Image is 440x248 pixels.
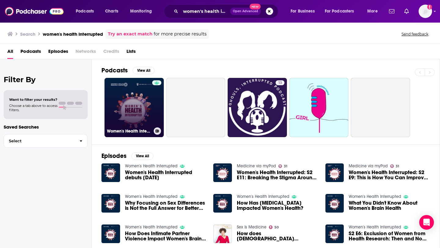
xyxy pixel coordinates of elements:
span: 31 [284,165,287,168]
span: For Business [291,7,315,16]
button: Select [4,134,88,148]
button: open menu [126,6,160,16]
span: How Does Intimate Partner Violence Impact Women's Brain Health? [125,231,206,241]
span: 13 [278,80,282,86]
a: Women's Health Interrupted [125,163,178,169]
a: Charts [101,6,122,16]
img: S2 E6: Exclusion of Women from Health Research: Then and Now - Amanda Namchuk & Tallinn Splinter [325,224,344,243]
a: How Has COVID-19 Impacted Women's Health? [237,200,318,211]
a: 50 [269,225,279,229]
span: 50 [274,226,279,229]
span: Women's Health Interrupted: S2 E9: This is How You Can Improve Your Quality of Life - Dr. [PERSON... [349,170,430,180]
h2: Filter By [4,75,88,84]
span: 31 [396,165,399,168]
a: Women's Health Interrupted [105,78,164,137]
img: How does male circumcision affect women’s sexual health? [213,224,232,243]
span: Open Advanced [233,10,258,13]
img: How Has COVID-19 Impacted Women's Health? [213,194,232,213]
h2: Podcasts [101,67,128,74]
a: Why Focusing on Sex Differences is Not the Full Answer for Better Women’s Health [125,200,206,211]
button: View All [133,67,155,74]
img: Why Focusing on Sex Differences is Not the Full Answer for Better Women’s Health [101,194,120,213]
img: Women's Health Interrupted: S2 E9: This is How You Can Improve Your Quality of Life - Dr. Debra A... [325,163,344,182]
span: For Podcasters [325,7,354,16]
a: Podcasts [20,46,41,59]
h3: women's health interrupted [43,31,103,37]
span: More [367,7,378,16]
a: How does male circumcision affect women’s sexual health? [237,231,318,241]
span: Monitoring [130,7,152,16]
a: 31 [390,164,399,168]
a: Women's Health Interrupted [349,224,401,230]
span: Want to filter your results? [9,97,57,102]
img: User Profile [419,5,432,18]
a: Try an exact match [108,31,152,38]
a: Women's Health Interrupted [349,194,401,199]
span: New [250,4,261,9]
div: Open Intercom Messenger [419,215,434,230]
svg: Add a profile image [427,5,432,9]
a: 31 [278,164,287,168]
div: Search podcasts, credits, & more... [170,4,284,18]
button: open menu [363,6,385,16]
a: Women's Health Interrupted: S2 E11: Breaking the Stigma Around Pelvic Floor Dysfunction - Kiran Mann [237,170,318,180]
a: 13 [276,80,284,85]
span: for more precise results [154,31,207,38]
span: Networks [75,46,96,59]
input: Search podcasts, credits, & more... [181,6,230,16]
img: How Does Intimate Partner Violence Impact Women's Brain Health? [101,224,120,243]
a: Women's Health Interrupted [237,194,289,199]
a: Women's Health Interrupted: S2 E9: This is How You Can Improve Your Quality of Life - Dr. Debra A... [349,170,430,180]
h3: Women's Health Interrupted [107,129,151,134]
a: Show notifications dropdown [387,6,397,16]
span: Women's Health Interrupted debuts [DATE] [125,170,206,180]
button: open menu [71,6,102,16]
a: EpisodesView All [101,152,153,160]
span: S2 E6: Exclusion of Women from Health Research: Then and Now - [PERSON_NAME] & Tallinn [MEDICAL_D... [349,231,430,241]
a: What You Didn't Know About Women's Brain Health [349,200,430,211]
button: open menu [286,6,322,16]
span: How does [DEMOGRAPHIC_DATA][MEDICAL_DATA] affect women’s sexual health? [237,231,318,241]
button: Send feedback [400,31,430,37]
a: 13 [228,78,287,137]
span: Logged in as mijal [419,5,432,18]
h2: Episodes [101,152,127,160]
span: Podcasts [76,7,94,16]
p: Saved Searches [4,124,88,130]
button: open menu [321,6,363,16]
a: PodcastsView All [101,67,155,74]
span: Select [4,139,75,143]
a: Lists [127,46,136,59]
button: Open AdvancedNew [230,8,261,15]
a: Medicine via myPod [237,163,276,169]
span: Episodes [48,46,68,59]
img: Podchaser - Follow, Share and Rate Podcasts [5,5,64,17]
a: Medicine via myPod [349,163,388,169]
span: Charts [105,7,118,16]
a: S2 E6: Exclusion of Women from Health Research: Then and Now - Amanda Namchuk & Tallinn Splinter [349,231,430,241]
img: Women's Health Interrupted: S2 E11: Breaking the Stigma Around Pelvic Floor Dysfunction - Kiran Mann [213,163,232,182]
span: Choose a tab above to access filters. [9,104,57,112]
h3: Search [20,31,35,37]
a: Show notifications dropdown [402,6,411,16]
a: All [7,46,13,59]
img: Women's Health Interrupted debuts Wed Aug 11th [101,163,120,182]
a: Women's Health Interrupted debuts Wed Aug 11th [125,170,206,180]
img: What You Didn't Know About Women's Brain Health [325,194,344,213]
span: How Has [MEDICAL_DATA] Impacted Women's Health? [237,200,318,211]
span: Women's Health Interrupted: S2 E11: Breaking the Stigma Around [MEDICAL_DATA] - [PERSON_NAME] [237,170,318,180]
